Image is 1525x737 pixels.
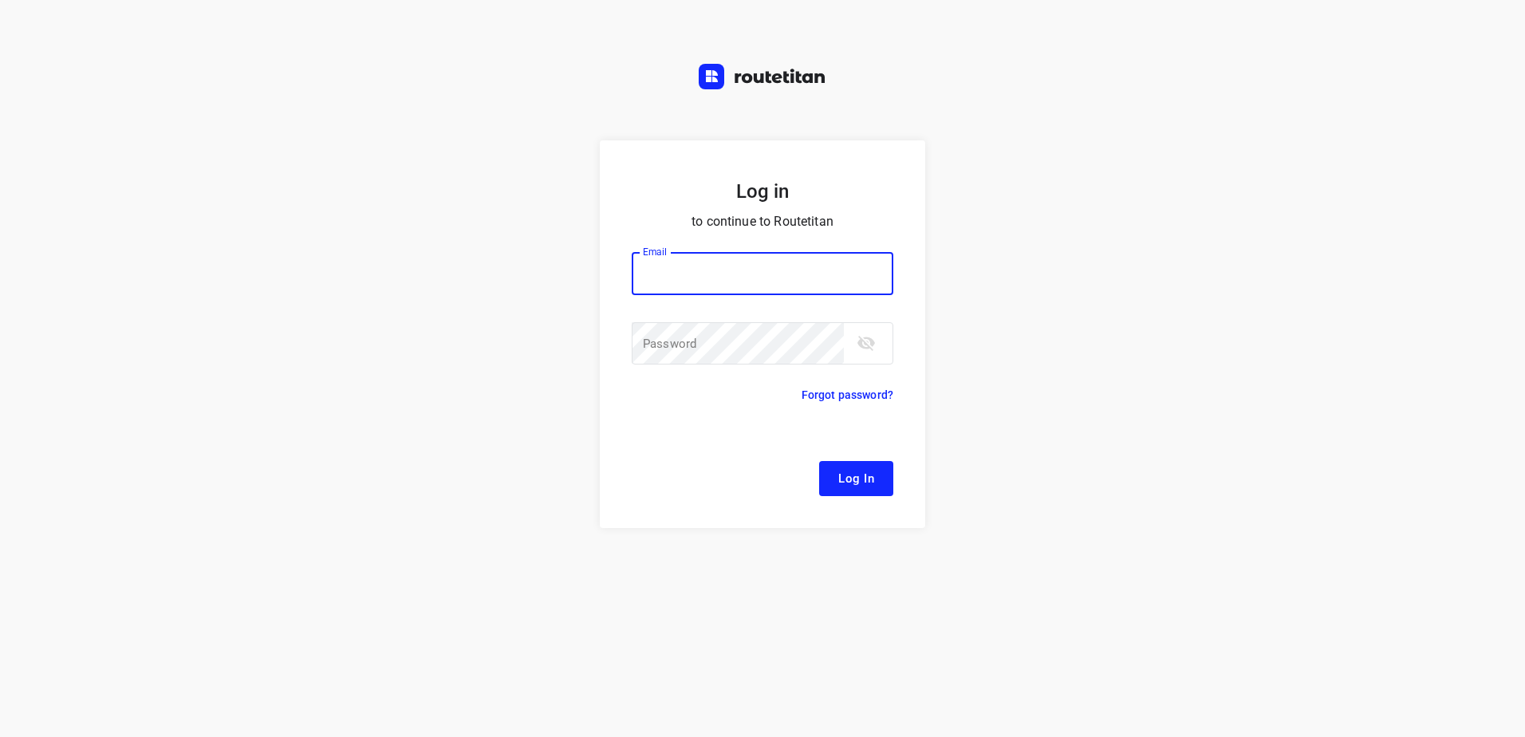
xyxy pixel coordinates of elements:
[632,179,893,204] h5: Log in
[802,385,893,404] p: Forgot password?
[699,64,826,89] img: Routetitan
[850,327,882,359] button: toggle password visibility
[838,468,874,489] span: Log In
[632,211,893,233] p: to continue to Routetitan
[819,461,893,496] button: Log In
